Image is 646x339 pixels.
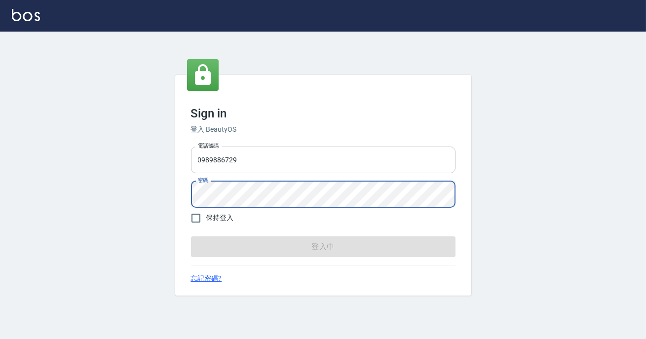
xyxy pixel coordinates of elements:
label: 電話號碼 [198,142,219,150]
h6: 登入 BeautyOS [191,124,456,135]
img: Logo [12,9,40,21]
h3: Sign in [191,107,456,120]
span: 保持登入 [206,213,234,223]
a: 忘記密碼? [191,273,222,284]
label: 密碼 [198,177,208,184]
